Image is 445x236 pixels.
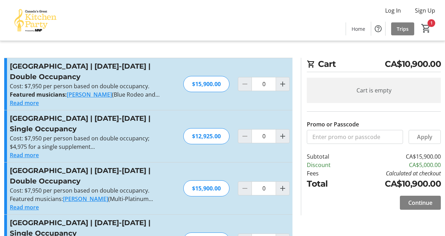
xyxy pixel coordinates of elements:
[276,182,289,195] button: Increment by one
[10,203,39,211] button: Read more
[307,178,347,190] td: Total
[307,169,347,178] td: Fees
[183,76,229,92] div: $15,900.00
[307,130,403,144] input: Enter promo or passcode
[347,161,441,169] td: CA$5,000.00
[252,77,276,91] input: SOUTH AFRICA | March 3-10, 2026 | Double Occupancy Quantity
[10,165,163,186] h3: [GEOGRAPHIC_DATA] | [DATE]-[DATE] | Double Occupancy
[10,134,163,151] p: Cost: $7,950 per person based on double occupancy; $4,975 for a single supplement
[415,6,435,15] span: Sign Up
[409,5,441,16] button: Sign Up
[10,195,163,203] p: Featured musicians: (Multi-Platinum selling, Juno Award-winning artist, producer and playwright) ...
[307,161,347,169] td: Discount
[307,120,359,129] label: Promo or Passcode
[347,178,441,190] td: CA$10,900.00
[10,82,163,90] p: Cost: $7,950 per person based on double occupancy.
[10,113,163,134] h3: [GEOGRAPHIC_DATA] | [DATE]-[DATE] | Single Occupancy
[252,129,276,143] input: SOUTH AFRICA | March 3-10, 2026 | Single Occupancy Quantity
[408,199,432,207] span: Continue
[400,196,441,210] button: Continue
[10,186,163,195] p: Cost: $7,950 per person based on double occupancy.
[183,128,229,144] div: $12,925.00
[307,78,441,103] div: Cart is empty
[10,99,39,107] button: Read more
[276,130,289,143] button: Increment by one
[63,195,108,203] a: [PERSON_NAME]
[4,3,66,38] img: Canada’s Great Kitchen Party's Logo
[252,181,276,195] input: SICILY | May 2-9, 2026 | Double Occupancy Quantity
[10,90,163,99] p: (Blue Rodeo and the [PERSON_NAME] Band), ([PERSON_NAME] and the Legendary Hearts and The Cariboo ...
[417,133,432,141] span: Apply
[307,152,347,161] td: Subtotal
[346,22,371,35] a: Home
[380,5,407,16] button: Log In
[307,58,441,72] h2: Cart
[371,22,385,36] button: Help
[276,77,289,91] button: Increment by one
[385,58,441,70] span: CA$10,900.00
[67,91,112,98] a: [PERSON_NAME]
[352,25,365,33] span: Home
[420,22,432,35] button: Cart
[10,61,163,82] h3: [GEOGRAPHIC_DATA] | [DATE]-[DATE] | Double Occupancy
[409,130,441,144] button: Apply
[10,151,39,159] button: Read more
[391,22,414,35] a: Trips
[10,91,112,98] strong: Featured musicians:
[347,152,441,161] td: CA$15,900.00
[183,180,229,196] div: $15,900.00
[397,25,409,33] span: Trips
[347,169,441,178] td: Calculated at checkout
[385,6,401,15] span: Log In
